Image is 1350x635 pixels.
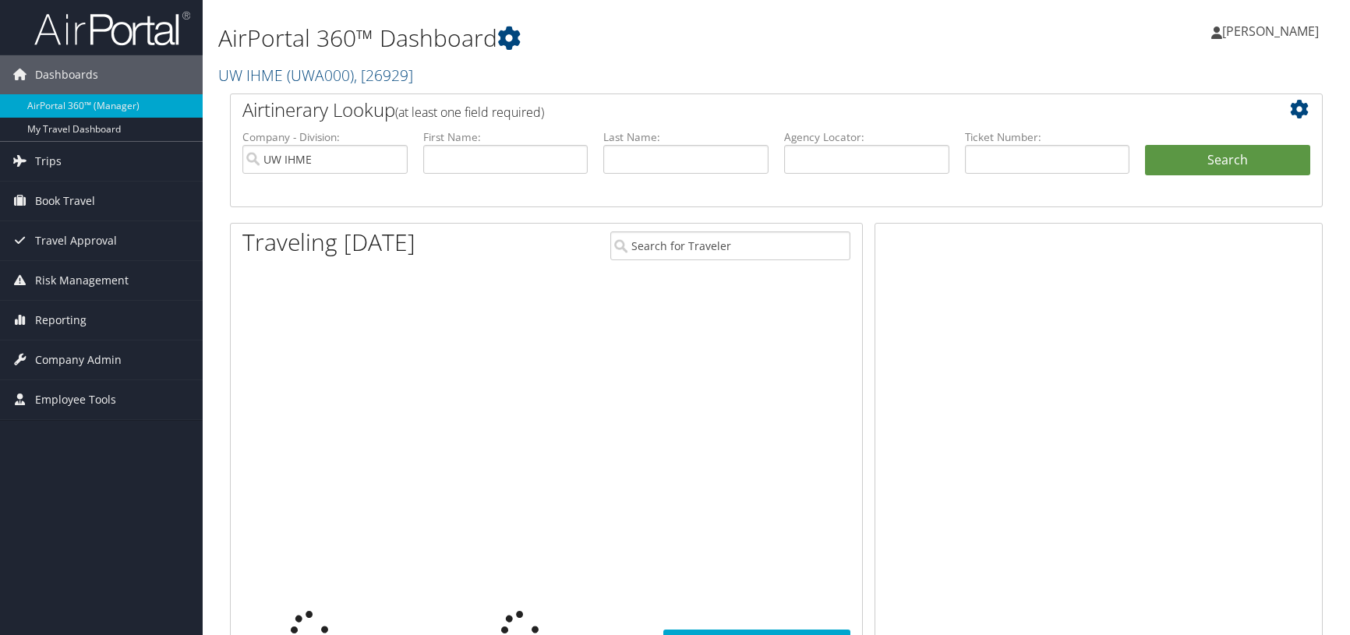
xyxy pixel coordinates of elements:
[35,182,95,220] span: Book Travel
[784,129,949,145] label: Agency Locator:
[354,65,413,86] span: , [ 26929 ]
[965,129,1130,145] label: Ticket Number:
[35,221,117,260] span: Travel Approval
[1211,8,1334,55] a: [PERSON_NAME]
[35,55,98,94] span: Dashboards
[603,129,769,145] label: Last Name:
[35,301,87,340] span: Reporting
[1145,145,1310,176] button: Search
[35,340,122,379] span: Company Admin
[35,380,116,419] span: Employee Tools
[35,142,62,181] span: Trips
[395,104,544,121] span: (at least one field required)
[218,65,413,86] a: UW IHME
[610,231,850,260] input: Search for Traveler
[287,65,354,86] span: ( UWA000 )
[242,226,415,259] h1: Traveling [DATE]
[34,10,190,47] img: airportal-logo.png
[242,97,1219,123] h2: Airtinerary Lookup
[242,129,408,145] label: Company - Division:
[35,261,129,300] span: Risk Management
[423,129,588,145] label: First Name:
[1222,23,1319,40] span: [PERSON_NAME]
[218,22,963,55] h1: AirPortal 360™ Dashboard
